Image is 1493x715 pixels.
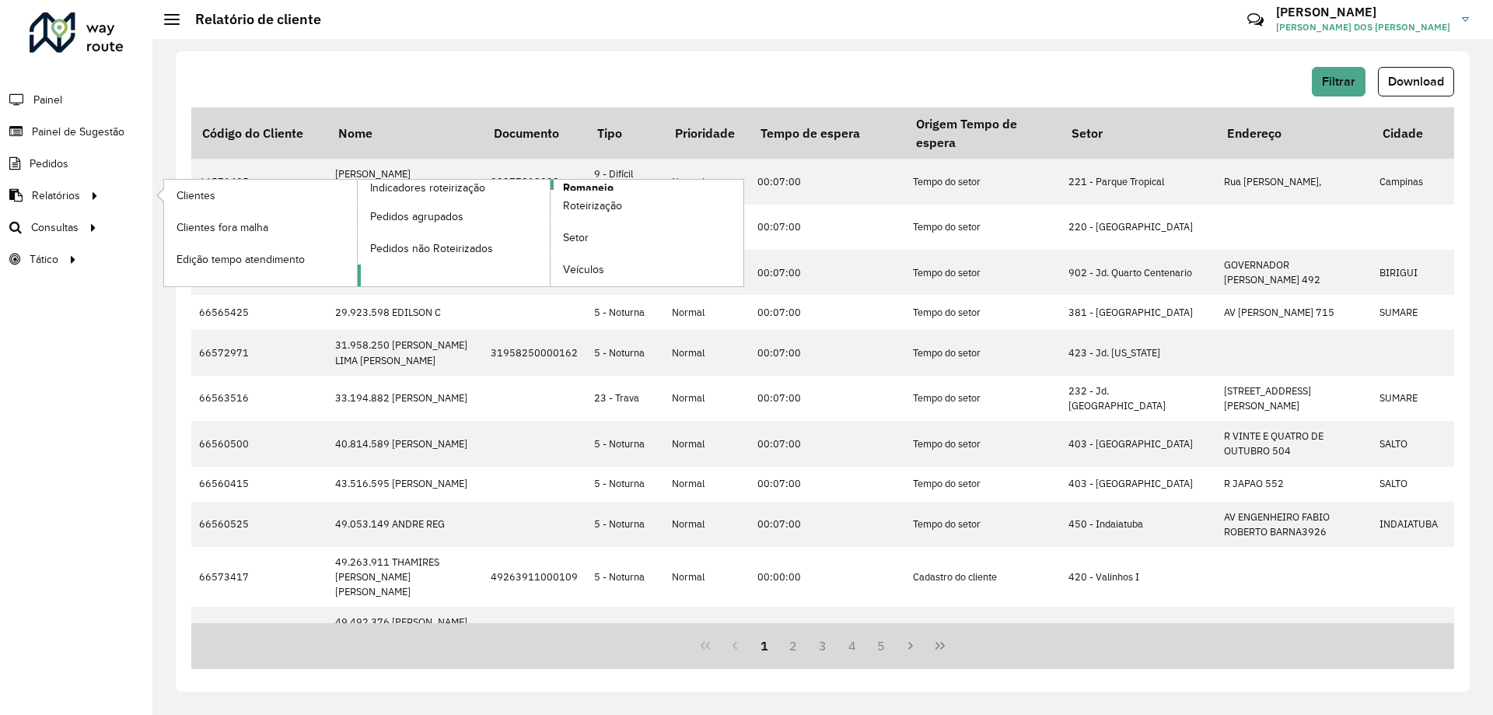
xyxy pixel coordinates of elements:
[358,180,744,286] a: Romaneio
[327,376,483,421] td: 33.194.882 [PERSON_NAME]
[327,295,483,330] td: 29.923.598 EDILSON C
[30,251,58,268] span: Tático
[664,467,750,502] td: Normal
[1216,295,1372,330] td: AV [PERSON_NAME] 715
[750,205,905,250] td: 00:07:00
[1216,250,1372,295] td: GOVERNADOR [PERSON_NAME] 492
[191,547,327,608] td: 66573417
[327,107,483,159] th: Nome
[905,502,1061,547] td: Tempo do setor
[664,295,750,330] td: Normal
[483,330,586,375] td: 31958250000162
[905,376,1061,421] td: Tempo do setor
[925,631,955,661] button: Last Page
[358,201,551,232] a: Pedidos agrupados
[1312,67,1365,96] button: Filtrar
[1061,107,1216,159] th: Setor
[905,295,1061,330] td: Tempo do setor
[180,11,321,28] h2: Relatório de cliente
[664,502,750,547] td: Normal
[750,502,905,547] td: 00:07:00
[586,159,664,204] td: 9 - Difícil acesso
[750,631,779,661] button: 1
[164,180,551,286] a: Indicadores roteirização
[1216,607,1372,652] td: R SACRAMENTO 30
[586,421,664,466] td: 5 - Noturna
[327,547,483,608] td: 49.263.911 THAMIRES [PERSON_NAME] [PERSON_NAME]
[905,205,1061,250] td: Tempo do setor
[327,607,483,652] td: 49.492.376 [PERSON_NAME] CO
[905,547,1061,608] td: Cadastro do cliente
[905,250,1061,295] td: Tempo do setor
[327,421,483,466] td: 40.814.589 [PERSON_NAME]
[551,254,743,286] a: Veículos
[191,159,327,204] td: 66571405
[483,547,586,608] td: 49263911000109
[191,502,327,547] td: 66560525
[33,92,62,108] span: Painel
[905,159,1061,204] td: Tempo do setor
[370,240,493,257] span: Pedidos não Roteirizados
[370,209,463,225] span: Pedidos agrupados
[327,467,483,502] td: 43.516.595 [PERSON_NAME]
[750,330,905,375] td: 00:07:00
[1216,107,1372,159] th: Endereço
[778,631,808,661] button: 2
[664,607,750,652] td: Normal
[191,376,327,421] td: 66563516
[1061,421,1216,466] td: 403 - [GEOGRAPHIC_DATA]
[750,159,905,204] td: 00:07:00
[191,330,327,375] td: 66572971
[563,180,614,196] span: Romaneio
[837,631,867,661] button: 4
[551,223,743,254] a: Setor
[177,188,215,204] span: Clientes
[164,244,357,275] a: Edição tempo atendimento
[1276,20,1450,34] span: [PERSON_NAME] DOS [PERSON_NAME]
[750,547,905,608] td: 00:00:00
[370,180,485,196] span: Indicadores roteirização
[164,180,357,211] a: Clientes
[1216,421,1372,466] td: R VINTE E QUATRO DE OUTUBRO 504
[1216,467,1372,502] td: R JAPAO 552
[586,607,664,652] td: 5 - Noturna
[1061,330,1216,375] td: 423 - Jd. [US_STATE]
[1216,502,1372,547] td: AV ENGENHEIRO FABIO ROBERTO BARNA3926
[191,295,327,330] td: 66565425
[750,376,905,421] td: 00:07:00
[1239,3,1272,37] a: Contato Rápido
[750,467,905,502] td: 00:07:00
[563,261,604,278] span: Veículos
[1061,295,1216,330] td: 381 - [GEOGRAPHIC_DATA]
[905,607,1061,652] td: Tempo do setor
[191,421,327,466] td: 66560500
[358,233,551,264] a: Pedidos não Roteirizados
[664,376,750,421] td: Normal
[1378,67,1454,96] button: Download
[750,421,905,466] td: 00:07:00
[586,502,664,547] td: 5 - Noturna
[177,251,305,268] span: Edição tempo atendimento
[1276,5,1450,19] h3: [PERSON_NAME]
[191,107,327,159] th: Código do Cliente
[191,467,327,502] td: 66560415
[1061,376,1216,421] td: 232 - Jd. [GEOGRAPHIC_DATA]
[563,198,622,214] span: Roteirização
[30,156,68,172] span: Pedidos
[586,107,664,159] th: Tipo
[808,631,837,661] button: 3
[664,421,750,466] td: Normal
[1388,75,1444,88] span: Download
[1216,376,1372,421] td: [STREET_ADDRESS][PERSON_NAME]
[905,330,1061,375] td: Tempo do setor
[905,421,1061,466] td: Tempo do setor
[586,330,664,375] td: 5 - Noturna
[586,547,664,608] td: 5 - Noturna
[1061,467,1216,502] td: 403 - [GEOGRAPHIC_DATA]
[483,159,586,204] td: 22377218822
[327,159,483,204] td: [PERSON_NAME] [PERSON_NAME]
[31,219,79,236] span: Consultas
[177,219,268,236] span: Clientes fora malha
[750,607,905,652] td: 00:07:00
[750,107,905,159] th: Tempo de espera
